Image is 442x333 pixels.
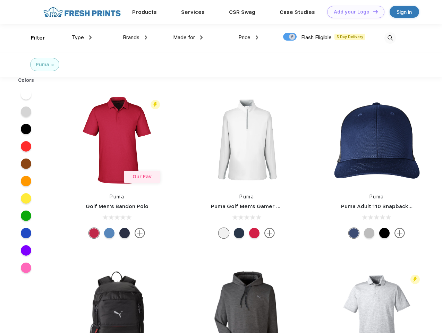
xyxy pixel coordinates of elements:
[384,32,396,44] img: desktop_search.svg
[86,203,148,210] a: Golf Men's Bandon Polo
[334,34,365,40] span: 5 Day Delivery
[135,228,145,238] img: more.svg
[249,228,260,238] div: Ski Patrol
[229,9,255,15] a: CSR Swag
[133,174,152,179] span: Our Fav
[331,94,423,186] img: func=resize&h=266
[256,35,258,40] img: dropdown.png
[390,6,419,18] a: Sign in
[132,9,157,15] a: Products
[36,61,49,68] div: Puma
[41,6,123,18] img: fo%20logo%202.webp
[397,8,412,16] div: Sign in
[301,34,332,41] span: Flash Eligible
[349,228,359,238] div: Peacoat Qut Shd
[104,228,114,238] div: Lake Blue
[238,34,250,41] span: Price
[379,228,390,238] div: Pma Blk Pma Blk
[369,194,384,199] a: Puma
[234,228,244,238] div: Navy Blazer
[373,10,378,14] img: DT
[364,228,374,238] div: Quarry with Brt Whit
[72,34,84,41] span: Type
[31,34,45,42] div: Filter
[239,194,254,199] a: Puma
[410,275,420,284] img: flash_active_toggle.svg
[145,35,147,40] img: dropdown.png
[173,34,195,41] span: Made for
[110,194,124,199] a: Puma
[71,94,163,186] img: func=resize&h=266
[13,77,40,84] div: Colors
[334,9,369,15] div: Add your Logo
[123,34,139,41] span: Brands
[219,228,229,238] div: Bright White
[201,94,293,186] img: func=resize&h=266
[181,9,205,15] a: Services
[51,64,54,66] img: filter_cancel.svg
[89,35,92,40] img: dropdown.png
[200,35,203,40] img: dropdown.png
[264,228,275,238] img: more.svg
[119,228,130,238] div: Navy Blazer
[151,100,160,109] img: flash_active_toggle.svg
[394,228,405,238] img: more.svg
[89,228,99,238] div: Ski Patrol
[211,203,321,210] a: Puma Golf Men's Gamer Golf Quarter-Zip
